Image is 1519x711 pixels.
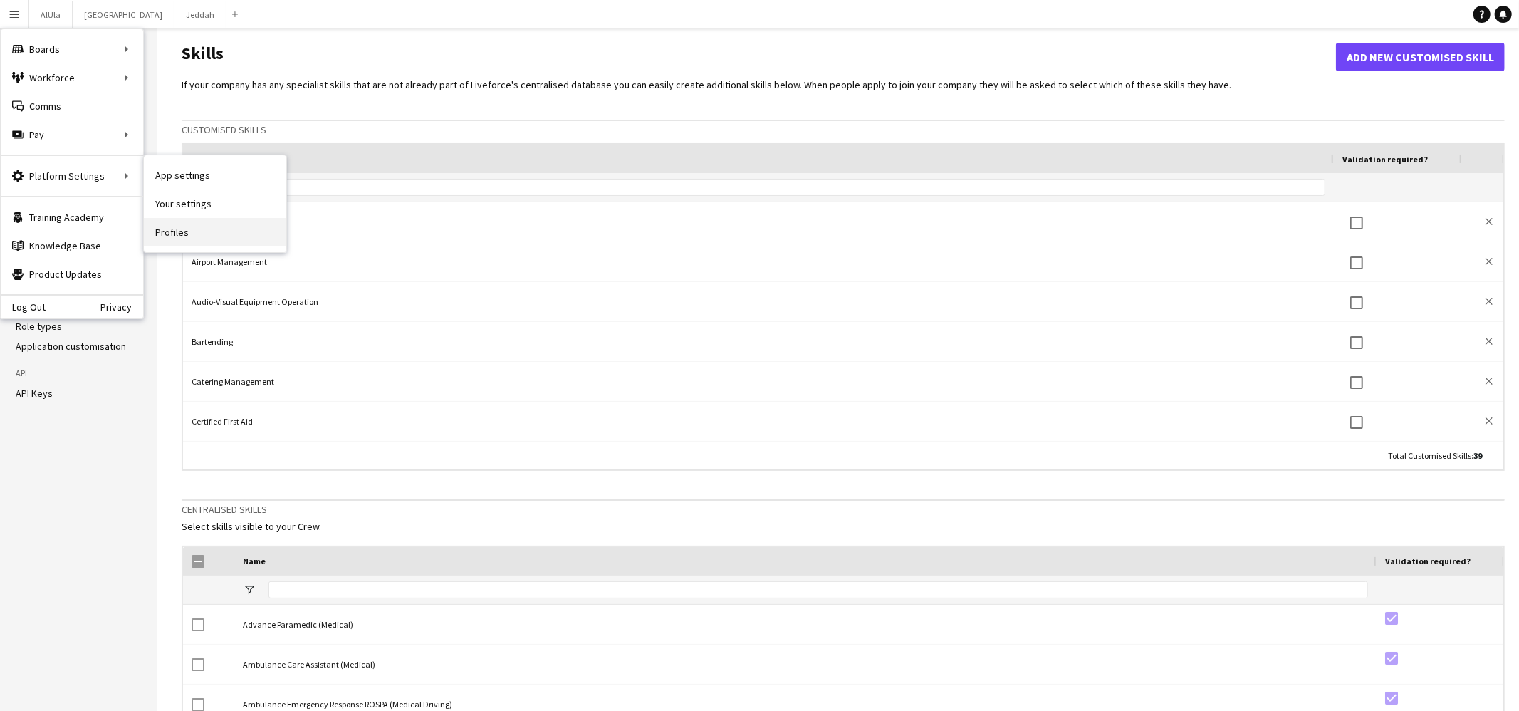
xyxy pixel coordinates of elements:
button: Jeddah [174,1,226,28]
div: (MC) for events [183,202,1334,242]
div: Airport Management [183,242,1334,281]
a: Your settings [144,190,286,218]
div: Catering Management [183,362,1334,401]
a: API Keys [16,387,53,400]
div: Bartending [183,322,1334,361]
span: Validation required? [1342,154,1428,165]
input: checked [1385,612,1398,625]
h3: Centralised skills [182,503,1505,516]
input: checked [1385,652,1398,665]
a: Knowledge Base [1,232,143,260]
div: Audio-Visual Equipment Operation [183,282,1334,321]
input: Name Filter Input [217,179,1325,196]
a: Training Academy [1,203,143,232]
div: : [1388,442,1482,469]
div: Certified First Aid [183,402,1334,441]
span: Name [192,154,214,165]
div: Pay [1,120,143,149]
div: Platform Settings [1,162,143,190]
input: Name Filter Input [268,581,1368,598]
p: If your company has any specialist skills that are not already part of Liveforce's centralised da... [182,78,1505,91]
span: Name [243,556,266,566]
p: Select skills visible to your Crew. [182,520,1505,533]
div: Boards [1,35,143,63]
a: Product Updates [1,260,143,289]
input: checked [1385,692,1398,705]
a: App settings [144,161,286,190]
div: Ambulance Care Assistant (Medical) [234,645,1377,684]
h3: Customised skills [182,123,1505,136]
div: Advance Paramedic (Medical) [234,605,1377,644]
h1: Skills [182,43,1336,71]
button: Open Filter Menu [243,583,256,596]
span: Validation required? [1385,556,1471,566]
span: Total Customised Skills [1388,450,1471,461]
button: [GEOGRAPHIC_DATA] [73,1,174,28]
a: Privacy [100,301,143,313]
a: Profiles [144,218,286,246]
button: Add new customised skill [1336,43,1505,71]
div: Workforce [1,63,143,92]
h3: API [16,367,141,380]
span: 39 [1473,450,1482,461]
button: AlUla [29,1,73,28]
a: Role types [16,320,62,333]
a: Log Out [1,301,46,313]
a: Comms [1,92,143,120]
a: Application customisation [16,340,126,353]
